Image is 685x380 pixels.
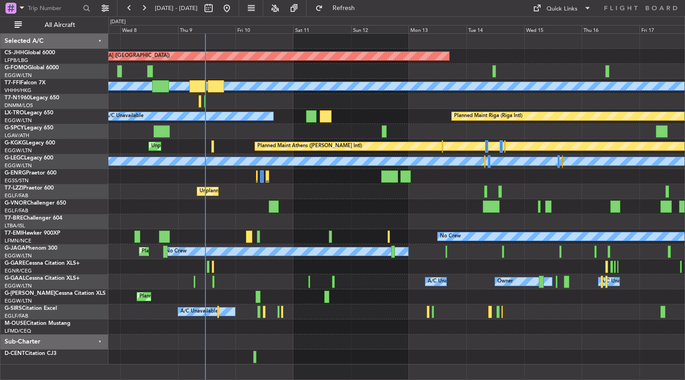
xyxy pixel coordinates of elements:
span: Refresh [325,5,363,11]
a: VHHH/HKG [5,87,31,94]
span: G-SIRS [5,306,22,311]
a: G-SIRSCitation Excel [5,306,57,311]
span: CS-JHH [5,50,24,56]
button: Refresh [311,1,366,15]
div: Thu 9 [178,25,236,33]
span: T7-FFI [5,80,20,86]
a: M-OUSECitation Mustang [5,321,71,326]
div: Owner [497,275,513,288]
span: G-ENRG [5,170,26,176]
div: No Crew [166,245,187,258]
div: Quick Links [547,5,578,14]
a: G-SPCYLegacy 650 [5,125,53,131]
a: LX-TROLegacy 650 [5,110,53,116]
div: Planned Maint Riga (Riga Intl) [454,109,522,123]
div: No Crew [440,230,461,243]
a: G-GAALCessna Citation XLS+ [5,276,80,281]
span: G-JAGA [5,246,26,251]
div: Planned Maint [GEOGRAPHIC_DATA] ([GEOGRAPHIC_DATA]) [139,290,283,303]
a: EGGW/LTN [5,117,32,124]
span: M-OUSE [5,321,26,326]
span: [DATE] - [DATE] [155,4,198,12]
a: EGGW/LTN [5,282,32,289]
div: Wed 8 [120,25,178,33]
span: T7-EMI [5,231,22,236]
div: A/C Unavailable [180,305,218,318]
div: A/C Unavailable [106,109,143,123]
a: G-JAGAPhenom 300 [5,246,57,251]
span: LX-TRO [5,110,24,116]
input: Trip Number [28,1,80,15]
a: LTBA/ISL [5,222,25,229]
a: EGGW/LTN [5,252,32,259]
a: G-VNORChallenger 650 [5,200,66,206]
a: LFMD/CEQ [5,328,31,334]
span: All Aircraft [24,22,96,28]
a: D-CENTCitation CJ3 [5,351,56,356]
div: Wed 15 [524,25,582,33]
span: G-VNOR [5,200,27,206]
a: G-ENRGPraetor 600 [5,170,56,176]
div: Unplanned Maint [GEOGRAPHIC_DATA] ([GEOGRAPHIC_DATA]) [199,185,349,198]
div: Planned Maint [GEOGRAPHIC_DATA] ([GEOGRAPHIC_DATA]) [142,245,285,258]
div: Sun 12 [351,25,409,33]
a: G-LEGCLegacy 600 [5,155,53,161]
div: A/C Unavailable [428,275,465,288]
span: T7-N1960 [5,95,30,101]
div: Fri 10 [235,25,293,33]
span: T7-BRE [5,216,23,221]
div: Thu 16 [582,25,639,33]
span: G-GARE [5,261,26,266]
a: EGLF/FAB [5,207,28,214]
div: [DATE] [110,18,126,26]
a: EGGW/LTN [5,162,32,169]
a: EGSS/STN [5,177,29,184]
button: All Aircraft [10,18,99,32]
span: D-CENT [5,351,25,356]
a: LFMN/NCE [5,237,31,244]
a: EGLF/FAB [5,192,28,199]
button: Quick Links [528,1,596,15]
a: T7-N1960Legacy 650 [5,95,59,101]
a: G-[PERSON_NAME]Cessna Citation XLS [5,291,106,296]
a: G-FOMOGlobal 6000 [5,65,59,71]
a: G-KGKGLegacy 600 [5,140,55,146]
div: Mon 13 [409,25,466,33]
a: DNMM/LOS [5,102,33,109]
a: EGGW/LTN [5,298,32,304]
span: G-LEGC [5,155,24,161]
div: Sat 11 [293,25,351,33]
span: T7-LZZI [5,185,23,191]
a: EGGW/LTN [5,72,32,79]
a: LFPB/LBG [5,57,28,64]
span: G-GAAL [5,276,26,281]
span: G-FOMO [5,65,28,71]
span: G-[PERSON_NAME] [5,291,55,296]
a: LGAV/ATH [5,132,29,139]
a: EGLF/FAB [5,313,28,319]
a: T7-FFIFalcon 7X [5,80,46,86]
div: Planned Maint Athens ([PERSON_NAME] Intl) [257,139,362,153]
a: EGNR/CEG [5,267,32,274]
a: T7-BREChallenger 604 [5,216,62,221]
a: T7-LZZIPraetor 600 [5,185,54,191]
a: EGGW/LTN [5,147,32,154]
a: G-GARECessna Citation XLS+ [5,261,80,266]
div: Unplanned Maint [GEOGRAPHIC_DATA] (Ataturk) [151,139,266,153]
div: Tue 14 [466,25,524,33]
span: G-SPCY [5,125,24,131]
span: G-KGKG [5,140,26,146]
a: CS-JHHGlobal 6000 [5,50,55,56]
a: T7-EMIHawker 900XP [5,231,60,236]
